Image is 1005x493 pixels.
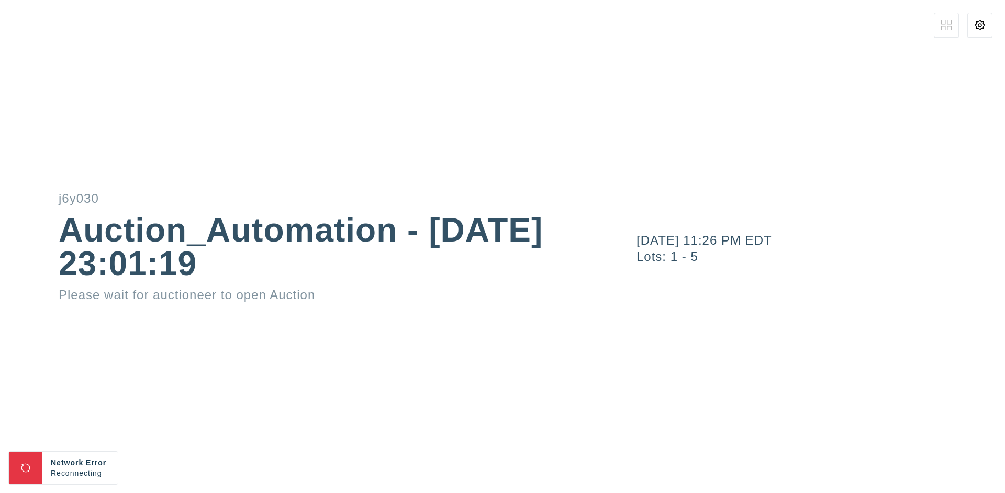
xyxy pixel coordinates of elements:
div: Reconnecting [51,468,109,478]
div: Lots: 1 - 5 [636,250,1005,263]
div: Auction_Automation - [DATE] 23:01:19 [59,213,544,280]
div: [DATE] 11:26 PM EDT [636,234,1005,247]
div: j6y030 [59,192,544,205]
div: Please wait for auctioneer to open Auction [59,289,544,301]
div: Network Error [51,457,109,468]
